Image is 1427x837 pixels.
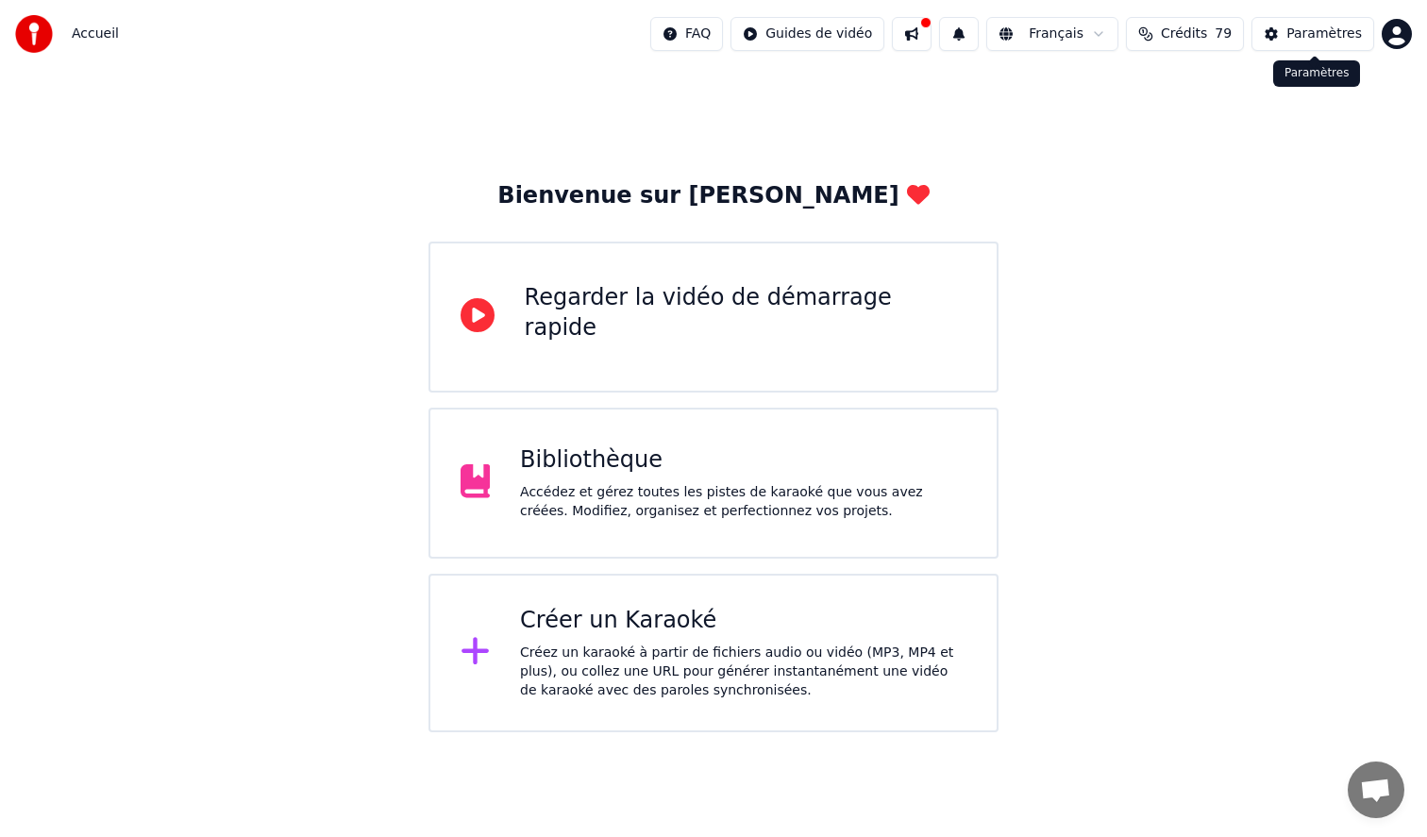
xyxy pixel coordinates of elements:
img: youka [15,15,53,53]
button: Paramètres [1251,17,1374,51]
div: Paramètres [1273,60,1360,87]
span: Crédits [1161,25,1207,43]
div: Regarder la vidéo de démarrage rapide [525,283,967,343]
span: 79 [1215,25,1232,43]
div: Créer un Karaoké [520,606,966,636]
button: Guides de vidéo [730,17,884,51]
button: FAQ [650,17,723,51]
div: Bibliothèque [520,445,966,476]
div: Paramètres [1286,25,1362,43]
button: Crédits79 [1126,17,1244,51]
div: Ouvrir le chat [1348,762,1404,818]
div: Bienvenue sur [PERSON_NAME] [497,181,929,211]
div: Créez un karaoké à partir de fichiers audio ou vidéo (MP3, MP4 et plus), ou collez une URL pour g... [520,644,966,700]
nav: breadcrumb [72,25,119,43]
span: Accueil [72,25,119,43]
div: Accédez et gérez toutes les pistes de karaoké que vous avez créées. Modifiez, organisez et perfec... [520,483,966,521]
